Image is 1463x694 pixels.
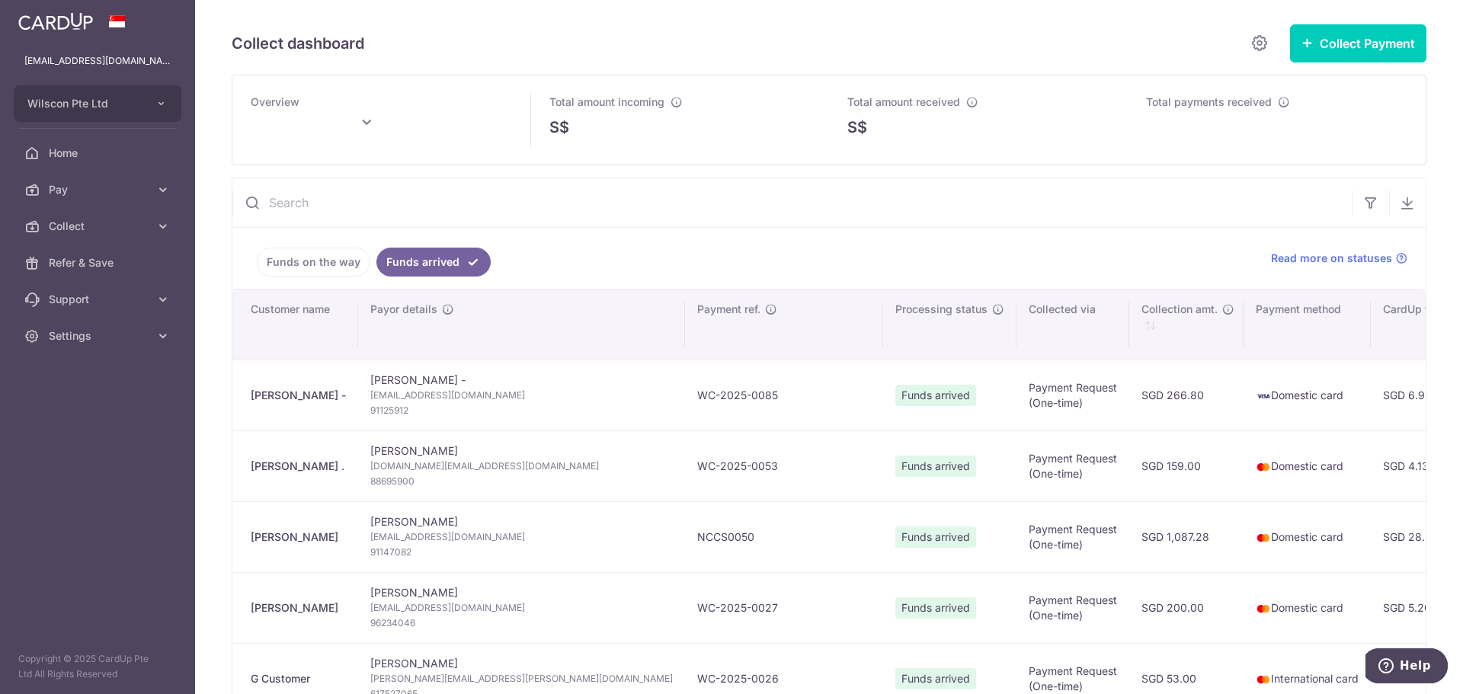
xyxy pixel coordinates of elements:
img: mastercard-sm-87a3fd1e0bddd137fecb07648320f44c262e2538e7db6024463105ddbc961eb2.png [1256,459,1271,475]
span: Payment ref. [697,302,760,317]
div: G Customer [251,671,346,686]
th: Processing status [883,289,1016,360]
th: Collection amt. : activate to sort column ascending [1129,289,1244,360]
span: Total payments received [1146,95,1272,108]
span: Settings [49,328,149,344]
td: Payment Request (One-time) [1016,501,1129,572]
span: Collect [49,219,149,234]
td: WC-2025-0085 [685,360,883,430]
th: Payor details [358,289,685,360]
img: mastercard-sm-87a3fd1e0bddd137fecb07648320f44c262e2538e7db6024463105ddbc961eb2.png [1256,601,1271,616]
td: [PERSON_NAME] [358,572,685,643]
span: Support [49,292,149,307]
td: Payment Request (One-time) [1016,572,1129,643]
td: SGD 200.00 [1129,572,1244,643]
span: Pay [49,182,149,197]
img: mastercard-sm-87a3fd1e0bddd137fecb07648320f44c262e2538e7db6024463105ddbc961eb2.png [1256,672,1271,687]
span: Help [34,11,66,24]
span: 91147082 [370,545,673,560]
img: CardUp [18,12,93,30]
div: [PERSON_NAME] . [251,459,346,474]
span: S$ [847,116,867,139]
span: CardUp fee [1383,302,1441,317]
input: Search [232,178,1353,227]
img: visa-sm-192604c4577d2d35970c8ed26b86981c2741ebd56154ab54ad91a526f0f24972.png [1256,389,1271,404]
span: Total amount incoming [549,95,664,108]
span: Read more on statuses [1271,251,1392,266]
td: [PERSON_NAME] [358,501,685,572]
iframe: Opens a widget where you can find more information [1365,648,1448,686]
td: Domestic card [1244,430,1371,501]
td: Domestic card [1244,572,1371,643]
td: WC-2025-0053 [685,430,883,501]
div: [PERSON_NAME] [251,600,346,616]
td: SGD 159.00 [1129,430,1244,501]
div: [PERSON_NAME] - [251,388,346,403]
td: SGD 266.80 [1129,360,1244,430]
a: Read more on statuses [1271,251,1407,266]
th: Customer name [232,289,358,360]
div: [PERSON_NAME] [251,529,346,545]
a: Funds arrived [376,248,491,277]
span: [EMAIL_ADDRESS][DOMAIN_NAME] [370,600,673,616]
span: Overview [251,95,299,108]
td: Payment Request (One-time) [1016,360,1129,430]
span: Refer & Save [49,255,149,270]
span: Funds arrived [895,456,976,477]
span: Funds arrived [895,668,976,689]
span: Home [49,146,149,161]
span: Wilscon Pte Ltd [27,96,140,111]
span: [PERSON_NAME][EMAIL_ADDRESS][PERSON_NAME][DOMAIN_NAME] [370,671,673,686]
button: Collect Payment [1290,24,1426,62]
button: Wilscon Pte Ltd [14,85,181,122]
th: Collected via [1016,289,1129,360]
span: Funds arrived [895,597,976,619]
td: [PERSON_NAME] [358,430,685,501]
th: Payment ref. [685,289,883,360]
span: 91125912 [370,403,673,418]
span: 96234046 [370,616,673,631]
p: [EMAIL_ADDRESS][DOMAIN_NAME] [24,53,171,69]
h5: Collect dashboard [232,31,364,56]
span: Processing status [895,302,988,317]
img: mastercard-sm-87a3fd1e0bddd137fecb07648320f44c262e2538e7db6024463105ddbc961eb2.png [1256,530,1271,545]
span: Payor details [370,302,437,317]
td: [PERSON_NAME] - [358,360,685,430]
th: Payment method [1244,289,1371,360]
span: Funds arrived [895,385,976,406]
td: WC-2025-0027 [685,572,883,643]
td: Domestic card [1244,501,1371,572]
a: Funds on the way [257,248,370,277]
td: NCCS0050 [685,501,883,572]
span: [DOMAIN_NAME][EMAIL_ADDRESS][DOMAIN_NAME] [370,459,673,474]
td: SGD 1,087.28 [1129,501,1244,572]
span: [EMAIL_ADDRESS][DOMAIN_NAME] [370,529,673,545]
span: Collection amt. [1141,302,1218,317]
span: Total amount received [847,95,960,108]
td: Payment Request (One-time) [1016,430,1129,501]
span: [EMAIL_ADDRESS][DOMAIN_NAME] [370,388,673,403]
span: Funds arrived [895,526,976,548]
td: Domestic card [1244,360,1371,430]
span: 88695900 [370,474,673,489]
span: S$ [549,116,569,139]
